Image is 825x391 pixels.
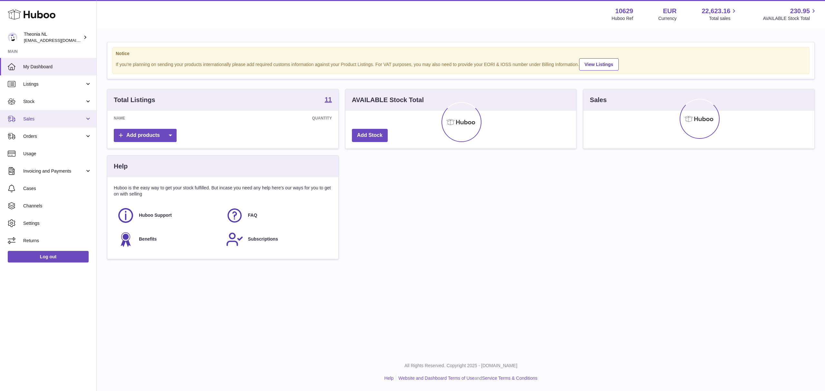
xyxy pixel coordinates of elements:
[396,375,537,381] li: and
[24,31,82,43] div: Theonia NL
[102,363,820,369] p: All Rights Reserved. Copyright 2025 - [DOMAIN_NAME]
[23,133,85,139] span: Orders
[482,376,538,381] a: Service Terms & Conditions
[206,111,338,126] th: Quantity
[139,236,157,242] span: Benefits
[116,57,806,71] div: If you're planning on sending your products internationally please add required customs informati...
[117,207,219,224] a: Huboo Support
[23,238,92,244] span: Returns
[248,236,278,242] span: Subscriptions
[325,96,332,103] strong: 11
[23,116,85,122] span: Sales
[384,376,394,381] a: Help
[114,185,332,197] p: Huboo is the easy way to get your stock fulfilled. But incase you need any help here's our ways f...
[790,7,810,15] span: 230.95
[615,7,633,15] strong: 10629
[114,129,177,142] a: Add products
[763,7,817,22] a: 230.95 AVAILABLE Stock Total
[352,96,424,104] h3: AVAILABLE Stock Total
[23,203,92,209] span: Channels
[23,99,85,105] span: Stock
[226,207,328,224] a: FAQ
[248,212,257,218] span: FAQ
[325,96,332,104] a: 11
[23,81,85,87] span: Listings
[398,376,474,381] a: Website and Dashboard Terms of Use
[709,15,738,22] span: Total sales
[23,220,92,226] span: Settings
[23,186,92,192] span: Cases
[24,38,95,43] span: [EMAIL_ADDRESS][DOMAIN_NAME]
[117,231,219,248] a: Benefits
[116,51,806,57] strong: Notice
[23,64,92,70] span: My Dashboard
[114,96,155,104] h3: Total Listings
[352,129,388,142] a: Add Stock
[107,111,206,126] th: Name
[139,212,172,218] span: Huboo Support
[590,96,607,104] h3: Sales
[579,58,619,71] a: View Listings
[612,15,633,22] div: Huboo Ref
[702,7,730,15] span: 22,623.16
[23,168,85,174] span: Invoicing and Payments
[114,162,128,171] h3: Help
[702,7,738,22] a: 22,623.16 Total sales
[8,33,17,42] img: info@wholesomegoods.eu
[23,151,92,157] span: Usage
[8,251,89,262] a: Log out
[226,231,328,248] a: Subscriptions
[658,15,677,22] div: Currency
[763,15,817,22] span: AVAILABLE Stock Total
[663,7,676,15] strong: EUR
